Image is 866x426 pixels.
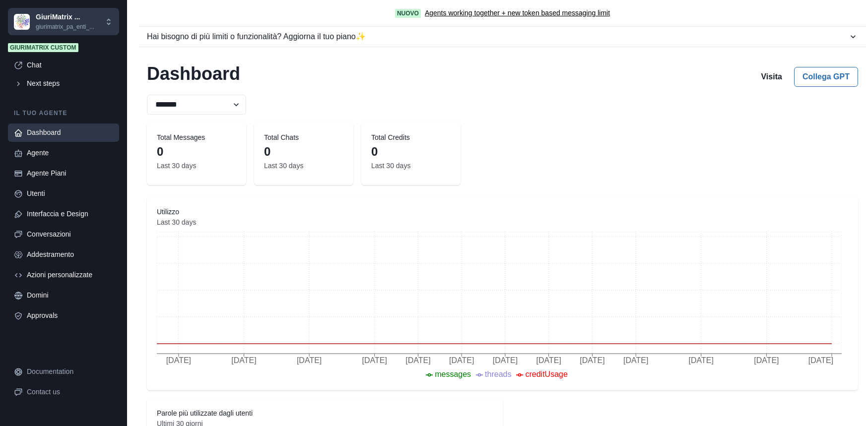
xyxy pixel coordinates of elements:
div: Dashboard [27,127,113,138]
dd: 0 [157,143,236,161]
p: Il tuo agente [8,109,119,118]
dd: 0 [371,143,451,161]
dd: Last 30 days [371,161,451,171]
div: Contact us [27,387,113,397]
div: Domini [27,290,113,301]
button: Chakra UIGiuriMatrix ...giurimatrix_pa_enti_... [8,8,119,35]
tspan: [DATE] [689,356,714,365]
div: Next steps [27,78,113,89]
span: creditUsage [525,370,567,378]
a: Documentation [8,363,119,381]
div: Azioni personalizzate [27,270,113,280]
tspan: [DATE] [754,356,779,365]
p: giurimatrix_pa_enti_... [36,22,94,31]
span: messages [435,370,471,378]
div: Utenti [27,188,113,199]
dt: Utilizzo [157,207,848,217]
tspan: [DATE] [623,356,648,365]
dd: Last 30 days [157,217,848,228]
tspan: [DATE] [362,356,387,365]
tspan: [DATE] [231,356,256,365]
tspan: [DATE] [166,356,191,365]
img: Chakra UI [14,14,30,30]
span: Nuovo [395,9,421,18]
div: Chat [27,60,113,70]
div: Approvals [27,310,113,321]
button: Visita [753,67,790,87]
span: threads [485,370,511,378]
span: Giurimatrix Custom [8,43,78,52]
dd: Last 30 days [157,161,236,171]
tspan: [DATE] [808,356,833,365]
tspan: [DATE] [449,356,474,365]
tspan: [DATE] [405,356,430,365]
button: Collega GPT [794,67,858,87]
p: GiuriMatrix ... [36,12,94,22]
h2: Dashboard [147,63,240,87]
div: Conversazioni [27,229,113,240]
tspan: [DATE] [536,356,561,365]
dd: Last 30 days [264,161,343,171]
dd: 0 [264,143,343,161]
tspan: [DATE] [297,356,322,365]
dt: Parole più utilizzate dagli utenti [157,408,493,419]
tspan: [DATE] [493,356,518,365]
a: Agents working together + new token based messaging limit [425,8,610,18]
button: Hai bisogno di più limiti o funzionalità? Aggiorna il tuo piano✨ [139,27,866,47]
tspan: [DATE] [580,356,604,365]
div: Hai bisogno di più limiti o funzionalità? Aggiorna il tuo piano ✨ [147,31,848,43]
dt: Total Messages [157,132,236,143]
dt: Total Chats [264,132,343,143]
dt: Total Credits [371,132,451,143]
div: Interfaccia e Design [27,209,113,219]
div: Addestramento [27,249,113,260]
div: Documentation [27,366,113,377]
div: Agente Piani [27,168,113,179]
div: Agente [27,148,113,158]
